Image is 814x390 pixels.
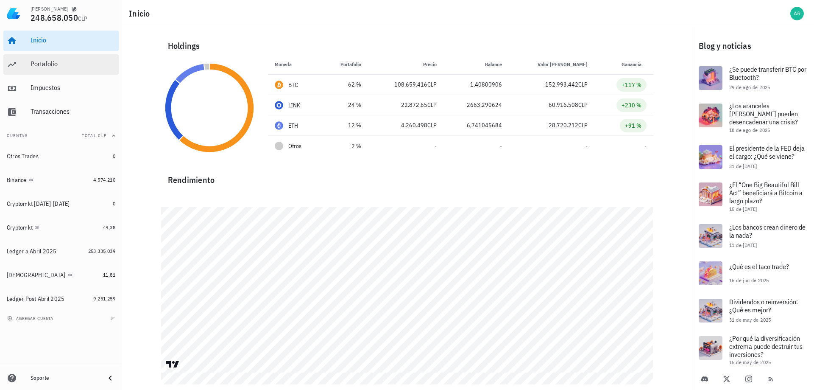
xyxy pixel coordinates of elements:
[729,144,805,160] span: El presidente de la FED deja el cargo: ¿Qué se viene?
[288,101,301,109] div: LINK
[329,80,361,89] div: 62 %
[427,121,437,129] span: CLP
[729,223,806,239] span: ¿Los bancos crean dinero de la nada?
[31,60,115,68] div: Portafolio
[450,121,502,130] div: 6,741045684
[578,81,588,88] span: CLP
[625,121,641,130] div: +91 %
[3,289,119,309] a: Ledger Post Abril 2025 -9.251.259
[329,101,361,109] div: 24 %
[165,360,180,368] a: Charting by TradingView
[692,292,814,329] a: Dividendos o reinversión: ¿Qué es mejor? 31 de may de 2025
[3,31,119,51] a: Inicio
[5,314,57,323] button: agregar cuenta
[288,142,301,151] span: Otros
[692,97,814,138] a: ¿Los aranceles [PERSON_NAME] pueden desencadenar una crisis? 18 de ago de 2025
[585,142,588,150] span: -
[113,153,115,159] span: 0
[3,170,119,190] a: Binance 4.574.210
[729,277,769,283] span: 16 de jun de 2025
[268,54,322,75] th: Moneda
[427,81,437,88] span: CLP
[288,81,298,89] div: BTC
[692,329,814,371] a: ¿Por qué la diversificación extrema puede destruir tus inversiones? 15 de may de 2025
[93,177,115,183] span: 4.574.210
[729,334,803,359] span: ¿Por qué la diversificación extrema puede destruir tus inversiones?
[31,107,115,115] div: Transacciones
[7,224,33,231] div: Cryptomkt
[3,146,119,166] a: Otros Trades 0
[7,272,66,279] div: [DEMOGRAPHIC_DATA]
[622,101,641,109] div: +230 %
[692,176,814,217] a: ¿El “One Big Beautiful Bill Act” beneficiará a Bitcoin a largo plazo? 15 de [DATE]
[427,101,437,109] span: CLP
[450,80,502,89] div: 1,40800906
[692,217,814,255] a: ¿Los bancos crean dinero de la nada? 11 de [DATE]
[692,32,814,59] div: Blog y noticias
[3,126,119,146] button: CuentasTotal CLP
[545,81,578,88] span: 152.993.442
[78,15,88,22] span: CLP
[3,265,119,285] a: [DEMOGRAPHIC_DATA] 11,81
[729,297,798,314] span: Dividendos o reinversión: ¿Qué es mejor?
[729,359,771,365] span: 15 de may de 2025
[113,200,115,207] span: 0
[3,78,119,98] a: Impuestos
[622,61,647,67] span: Ganancia
[644,142,647,150] span: -
[692,59,814,97] a: ¿Se puede transferir BTC por Bluetooth? 29 de ago de 2025
[729,127,770,133] span: 18 de ago de 2025
[92,295,115,302] span: -9.251.259
[790,7,804,20] div: avatar
[31,375,98,382] div: Soporte
[692,255,814,292] a: ¿Qué es el taco trade? 16 de jun de 2025
[443,54,509,75] th: Balance
[7,7,20,20] img: LedgiFi
[578,101,588,109] span: CLP
[322,54,368,75] th: Portafolio
[31,36,115,44] div: Inicio
[729,262,789,271] span: ¿Qué es el taco trade?
[549,121,578,129] span: 28.720.212
[401,101,427,109] span: 22.872,65
[3,54,119,75] a: Portafolio
[7,153,39,160] div: Otros Trades
[401,121,427,129] span: 4.260.498
[368,54,443,75] th: Precio
[329,142,361,151] div: 2 %
[31,6,68,12] div: [PERSON_NAME]
[7,248,57,255] div: Ledger a Abril 2025
[500,142,502,150] span: -
[729,65,806,81] span: ¿Se puede transferir BTC por Bluetooth?
[129,7,153,20] h1: Inicio
[435,142,437,150] span: -
[692,138,814,176] a: El presidente de la FED deja el cargo: ¿Qué se viene? 31 de [DATE]
[31,12,78,23] span: 248.658.050
[394,81,427,88] span: 108.659.416
[288,121,298,130] div: ETH
[329,121,361,130] div: 12 %
[3,194,119,214] a: Cryptomkt [DATE]-[DATE] 0
[3,102,119,122] a: Transacciones
[729,180,803,205] span: ¿El “One Big Beautiful Bill Act” beneficiará a Bitcoin a largo plazo?
[161,32,653,59] div: Holdings
[275,121,283,130] div: ETH-icon
[729,317,771,323] span: 31 de may de 2025
[578,121,588,129] span: CLP
[275,101,283,109] div: LINK-icon
[729,84,770,90] span: 29 de ago de 2025
[3,241,119,261] a: Ledger a Abril 2025 253.335.039
[729,101,798,126] span: ¿Los aranceles [PERSON_NAME] pueden desencadenar una crisis?
[82,133,107,138] span: Total CLP
[729,163,757,169] span: 31 de [DATE]
[7,177,27,184] div: Binance
[275,81,283,89] div: BTC-icon
[161,166,653,187] div: Rendimiento
[509,54,594,75] th: Valor [PERSON_NAME]
[3,217,119,238] a: Cryptomkt 49,38
[729,242,757,248] span: 11 de [DATE]
[9,316,53,321] span: agregar cuenta
[88,248,115,254] span: 253.335.039
[103,272,115,278] span: 11,81
[31,84,115,92] div: Impuestos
